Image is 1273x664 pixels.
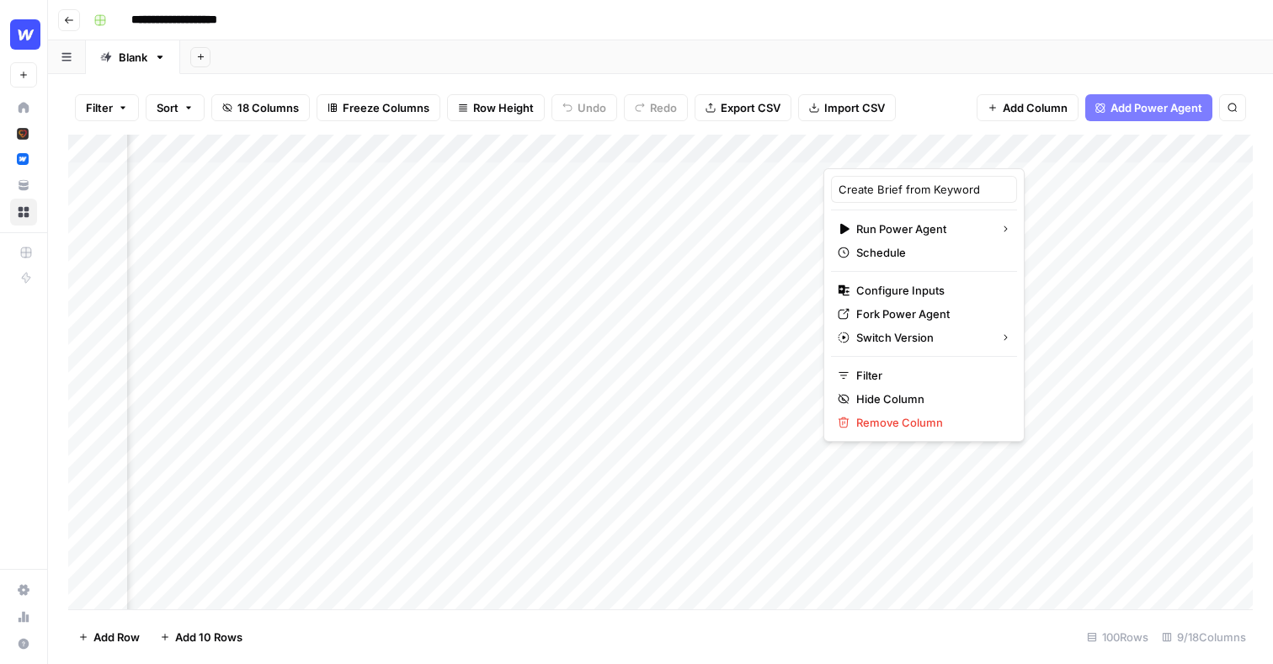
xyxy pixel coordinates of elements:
[10,94,37,121] a: Home
[93,629,140,645] span: Add Row
[1003,99,1068,116] span: Add Column
[798,94,896,121] button: Import CSV
[1155,624,1253,651] div: 9/18 Columns
[551,94,617,121] button: Undo
[10,603,37,630] a: Usage
[1111,99,1202,116] span: Add Power Agent
[447,94,545,121] button: Row Height
[10,172,37,199] a: Your Data
[10,630,37,657] button: Help + Support
[10,19,40,50] img: Webflow Logo
[856,329,987,346] span: Switch Version
[10,199,37,226] a: Browse
[856,367,1004,384] span: Filter
[119,49,147,66] div: Blank
[650,99,677,116] span: Redo
[10,576,37,603] a: Settings
[211,94,310,121] button: 18 Columns
[86,99,113,116] span: Filter
[1080,624,1155,651] div: 100 Rows
[473,99,534,116] span: Row Height
[856,220,987,237] span: Run Power Agent
[1085,94,1212,121] button: Add Power Agent
[10,13,37,56] button: Workspace: Webflow
[237,99,299,116] span: 18 Columns
[856,414,1004,431] span: Remove Column
[86,40,180,74] a: Blank
[624,94,688,121] button: Redo
[721,99,780,116] span: Export CSV
[695,94,791,121] button: Export CSV
[17,128,29,140] img: x9pvq66k5d6af0jwfjov4in6h5zj
[856,282,1004,299] span: Configure Inputs
[157,99,178,116] span: Sort
[317,94,440,121] button: Freeze Columns
[68,624,150,651] button: Add Row
[150,624,253,651] button: Add 10 Rows
[824,99,885,116] span: Import CSV
[75,94,139,121] button: Filter
[977,94,1079,121] button: Add Column
[856,390,1004,407] span: Hide Column
[175,629,242,645] span: Add 10 Rows
[856,244,1004,261] span: Schedule
[578,99,606,116] span: Undo
[856,305,1004,322] span: Fork Power Agent
[343,99,429,116] span: Freeze Columns
[146,94,205,121] button: Sort
[17,153,29,165] img: a1pu3e9a4sjoov2n4mw66knzy8l8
